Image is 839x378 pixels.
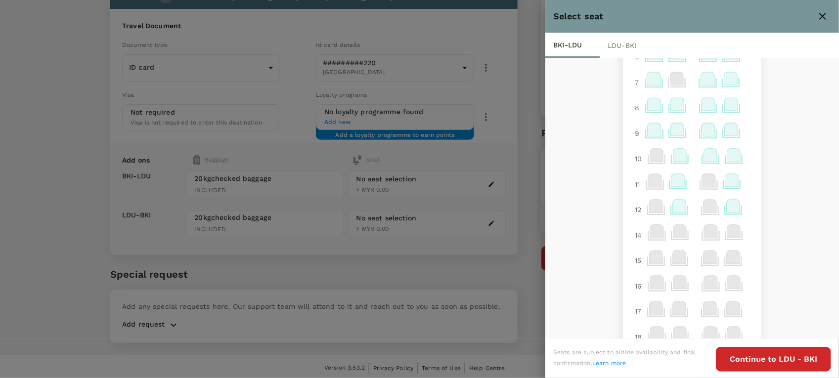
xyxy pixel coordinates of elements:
div: 7 [631,74,643,91]
span: Seats are subject to airline availability and final confirmation. [553,349,697,367]
div: 14 [631,226,646,244]
div: BKI - LDU [545,33,600,58]
div: 11 [631,175,644,193]
div: 9 [631,125,643,142]
div: 16 [631,277,646,295]
button: close [814,8,831,25]
div: 15 [631,252,645,269]
div: Select seat [553,9,814,24]
div: 8 [631,99,643,117]
div: 18 [631,328,646,346]
div: 10 [631,150,646,168]
button: Continue to LDU - BKI [716,347,831,372]
div: LDU - BKI [600,33,654,58]
div: 12 [631,201,645,218]
div: 17 [631,302,645,320]
a: Learn more [592,360,626,367]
